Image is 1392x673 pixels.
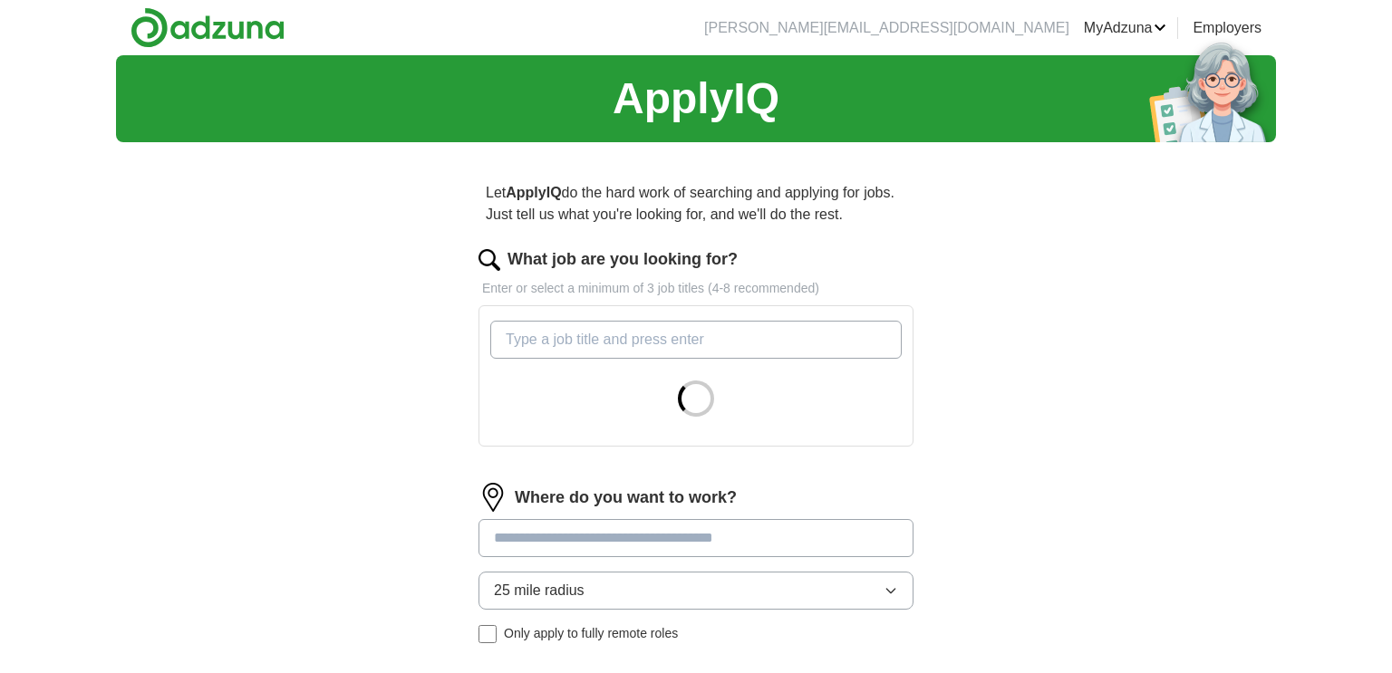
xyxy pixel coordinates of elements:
img: Adzuna logo [130,7,285,48]
strong: ApplyIQ [506,185,561,200]
label: Where do you want to work? [515,486,737,510]
h1: ApplyIQ [613,66,779,131]
p: Let do the hard work of searching and applying for jobs. Just tell us what you're looking for, an... [478,175,913,233]
input: Only apply to fully remote roles [478,625,497,643]
img: search.png [478,249,500,271]
a: MyAdzuna [1084,17,1167,39]
li: [PERSON_NAME][EMAIL_ADDRESS][DOMAIN_NAME] [704,17,1069,39]
span: Only apply to fully remote roles [504,624,678,643]
p: Enter or select a minimum of 3 job titles (4-8 recommended) [478,279,913,298]
a: Employers [1193,17,1261,39]
button: 25 mile radius [478,572,913,610]
span: 25 mile radius [494,580,585,601]
input: Type a job title and press enter [490,321,902,359]
img: location.png [478,483,507,512]
label: What job are you looking for? [507,247,738,272]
